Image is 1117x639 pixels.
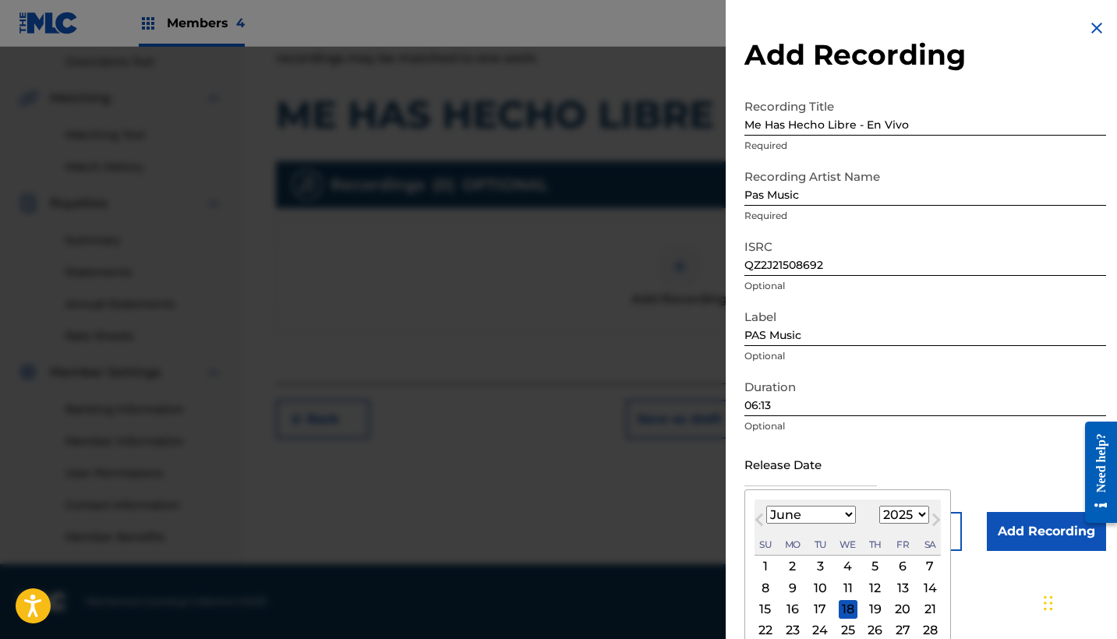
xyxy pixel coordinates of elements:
div: Sunday [756,535,775,554]
div: Choose Saturday, June 14th, 2025 [921,578,939,597]
iframe: Chat Widget [1039,564,1117,639]
p: Optional [744,349,1106,363]
p: Optional [744,419,1106,433]
div: Thursday [866,535,885,554]
div: Monday [783,535,802,554]
div: Choose Monday, June 16th, 2025 [783,600,802,619]
div: Choose Tuesday, June 17th, 2025 [811,600,829,619]
div: Choose Monday, June 9th, 2025 [783,578,802,597]
div: Choose Saturday, June 21st, 2025 [921,600,939,619]
div: Saturday [921,535,939,554]
div: Choose Wednesday, June 4th, 2025 [839,557,857,576]
div: Choose Friday, June 13th, 2025 [893,578,912,597]
iframe: Resource Center [1073,408,1117,537]
div: Wednesday [839,535,857,554]
span: 4 [236,16,245,30]
img: MLC Logo [19,12,79,34]
div: Choose Thursday, June 19th, 2025 [866,600,885,619]
p: Optional [744,279,1106,293]
div: Choose Sunday, June 15th, 2025 [756,600,775,619]
div: Choose Wednesday, June 11th, 2025 [839,578,857,597]
div: Choose Thursday, June 5th, 2025 [866,557,885,576]
div: Choose Sunday, June 1st, 2025 [756,557,775,576]
h2: Add Recording [744,37,1106,72]
button: Next Month [924,510,949,535]
img: Top Rightsholders [139,14,157,33]
div: Tuesday [811,535,829,554]
div: Arrastrar [1044,580,1053,627]
p: Required [744,209,1106,223]
div: Widget de chat [1039,564,1117,639]
button: Previous Month [747,510,772,535]
p: Required [744,139,1106,153]
div: Choose Friday, June 6th, 2025 [893,557,912,576]
div: Friday [893,535,912,554]
div: Choose Friday, June 20th, 2025 [893,600,912,619]
div: Choose Tuesday, June 10th, 2025 [811,578,829,597]
div: Choose Tuesday, June 3rd, 2025 [811,557,829,576]
div: Choose Wednesday, June 18th, 2025 [839,600,857,619]
div: Choose Saturday, June 7th, 2025 [921,557,939,576]
div: Choose Sunday, June 8th, 2025 [756,578,775,597]
div: Choose Monday, June 2nd, 2025 [783,557,802,576]
div: Choose Thursday, June 12th, 2025 [866,578,885,597]
span: Members [167,14,245,32]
